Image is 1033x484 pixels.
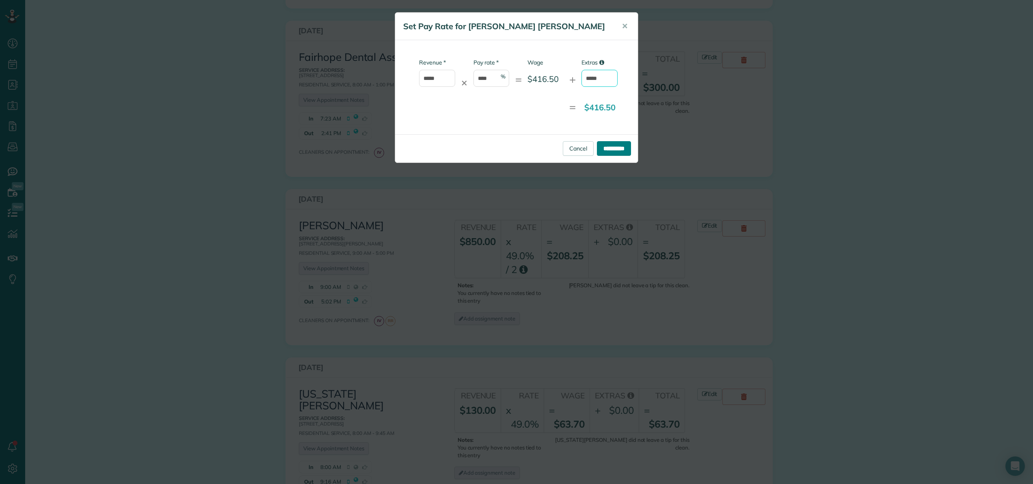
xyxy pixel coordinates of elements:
[622,22,628,31] span: ✕
[584,102,616,112] strong: $416.50
[509,71,527,88] div: =
[473,58,499,67] label: Pay rate
[564,99,581,115] div: =
[403,21,610,32] h5: Set Pay Rate for [PERSON_NAME] [PERSON_NAME]
[581,58,618,67] label: Extras
[527,73,564,85] div: $416.50
[564,71,581,88] div: +
[527,58,564,67] label: Wage
[455,77,473,89] div: ✕
[419,58,445,67] label: Revenue
[501,73,506,80] span: %
[563,141,594,156] a: Cancel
